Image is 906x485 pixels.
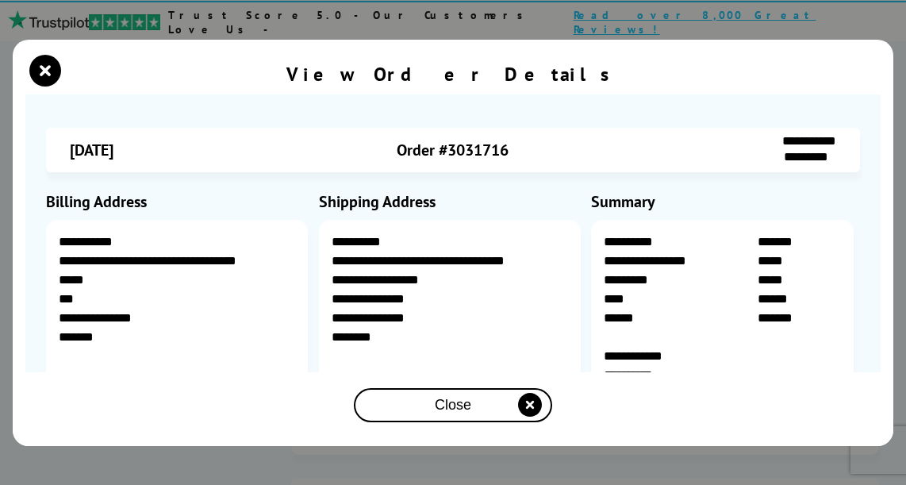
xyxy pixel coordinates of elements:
div: View Order Details [286,62,620,87]
span: Close [435,397,471,414]
div: Summary [591,191,860,212]
button: close modal [33,59,57,83]
button: close modal [354,388,552,422]
div: Billing Address [46,191,315,212]
span: Order #3031716 [397,140,509,160]
div: Shipping Address [319,191,588,212]
span: [DATE] [70,140,113,160]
